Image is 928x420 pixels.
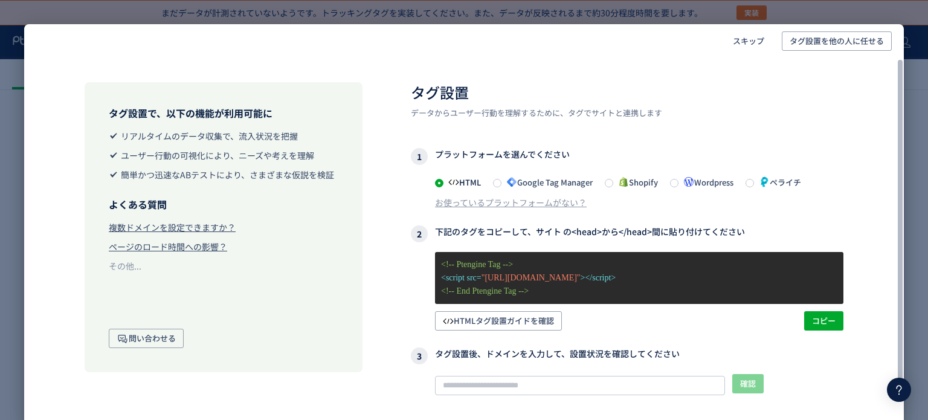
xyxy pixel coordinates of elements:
span: "[URL][DOMAIN_NAME]" [482,273,581,282]
p: サイトのアクセス概況を数値で確認できます。ご覧する前に、解析コードを実装してください。 [108,119,367,147]
span: HTMLタグ設置ガイドを確認 [443,311,554,331]
span: HTML [443,176,481,188]
span: 確認 [740,374,756,393]
li: ユーザー行動の可視化により、ニーズや考えを理解 [109,149,338,161]
p: <!-- Ptengine Tag --> [441,258,837,271]
h3: よくある質問 [109,198,338,212]
div: その他... [109,260,141,272]
i: 1 [411,148,428,165]
h3: タグ設置後、ドメインを入力して、設置状況を確認してください [411,347,843,364]
button: スキップ [725,31,772,51]
h1: 数値レポート [108,86,196,107]
li: リアルタイムのデータ収集で、流入状況を把握 [109,130,338,142]
h3: 下記のタグをコピーして、サイト の<head>から</head>間に貼り付けてください [411,225,843,242]
p: <script src= ></script> [441,271,837,285]
h3: プラットフォームを選んでください [411,148,843,165]
span: ペライチ [754,176,801,188]
li: 簡単かつ迅速なABテストにより、さまざまな仮説を検証 [109,169,338,181]
i: 3 [411,347,428,364]
h3: タグ設置で、以下の機能が利用可能に [109,106,338,120]
button: 問い合わせる [109,329,184,348]
p: <!-- End Ptengine Tag --> [441,285,837,298]
span: Wordpress [678,176,733,188]
p: データからユーザー行動を理解するために、タグでサイトと連携します [411,108,843,119]
span: スキップ [733,31,764,51]
span: タグ設置を他の人に任せる [790,31,884,51]
span: コピー [812,311,836,331]
span: Shopify [613,176,658,188]
button: タグ設置を他の人に任せる [782,31,892,51]
div: ページのロード時間への影響？ [109,241,227,253]
span: 問い合わせる [117,329,176,348]
button: コピー [804,311,843,331]
div: お使っているプラットフォームがない？ [435,196,587,208]
span: Google Tag Manager [501,176,593,188]
button: HTMLタグ設置ガイドを確認 [435,311,562,331]
button: 確認 [732,374,764,393]
h2: タグ設置 [411,82,843,103]
i: 2 [411,225,428,242]
div: 複数ドメインを設定できますか？ [109,221,236,233]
